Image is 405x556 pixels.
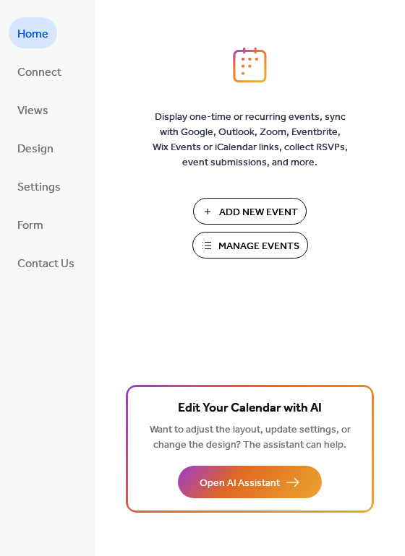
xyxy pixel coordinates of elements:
button: Open AI Assistant [178,466,322,498]
a: Contact Us [9,247,83,278]
span: Views [17,100,48,122]
a: Form [9,209,52,240]
span: Form [17,214,43,237]
span: Open AI Assistant [200,476,280,491]
a: Views [9,94,57,125]
span: Connect [17,61,61,84]
span: Edit Your Calendar with AI [178,399,322,419]
span: Home [17,23,48,45]
span: Display one-time or recurring events, sync with Google, Outlook, Zoom, Eventbrite, Wix Events or ... [153,110,348,170]
span: Settings [17,176,61,199]
span: Manage Events [218,239,299,254]
button: Manage Events [192,232,308,259]
img: logo_icon.svg [233,47,266,83]
a: Design [9,132,62,163]
button: Add New Event [193,198,307,225]
a: Connect [9,56,70,87]
a: Settings [9,170,69,201]
a: Home [9,17,57,48]
span: Want to adjust the layout, update settings, or change the design? The assistant can help. [150,420,351,455]
span: Contact Us [17,253,74,275]
span: Design [17,138,54,160]
span: Add New Event [219,205,298,220]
